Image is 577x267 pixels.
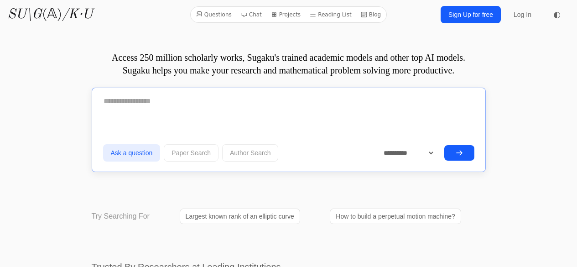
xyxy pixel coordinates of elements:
button: Paper Search [164,144,218,162]
button: ◐ [548,5,566,24]
a: Blog [357,9,385,21]
i: SU\G [7,8,42,21]
a: Reading List [306,9,355,21]
a: Chat [237,9,265,21]
a: Projects [267,9,304,21]
a: How to build a perpetual motion machine? [330,209,461,224]
a: Log In [508,6,537,23]
button: Author Search [222,144,279,162]
p: Access 250 million scholarly works, Sugaku's trained academic models and other top AI models. Sug... [92,51,486,77]
p: Try Searching For [92,211,150,222]
button: Ask a question [103,144,161,162]
a: SU\G(𝔸)/K·U [7,6,93,23]
a: Largest known rank of an elliptic curve [180,209,300,224]
i: /K·U [62,8,93,21]
a: Sign Up for free [441,6,501,23]
a: Questions [192,9,235,21]
span: ◐ [553,10,561,19]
